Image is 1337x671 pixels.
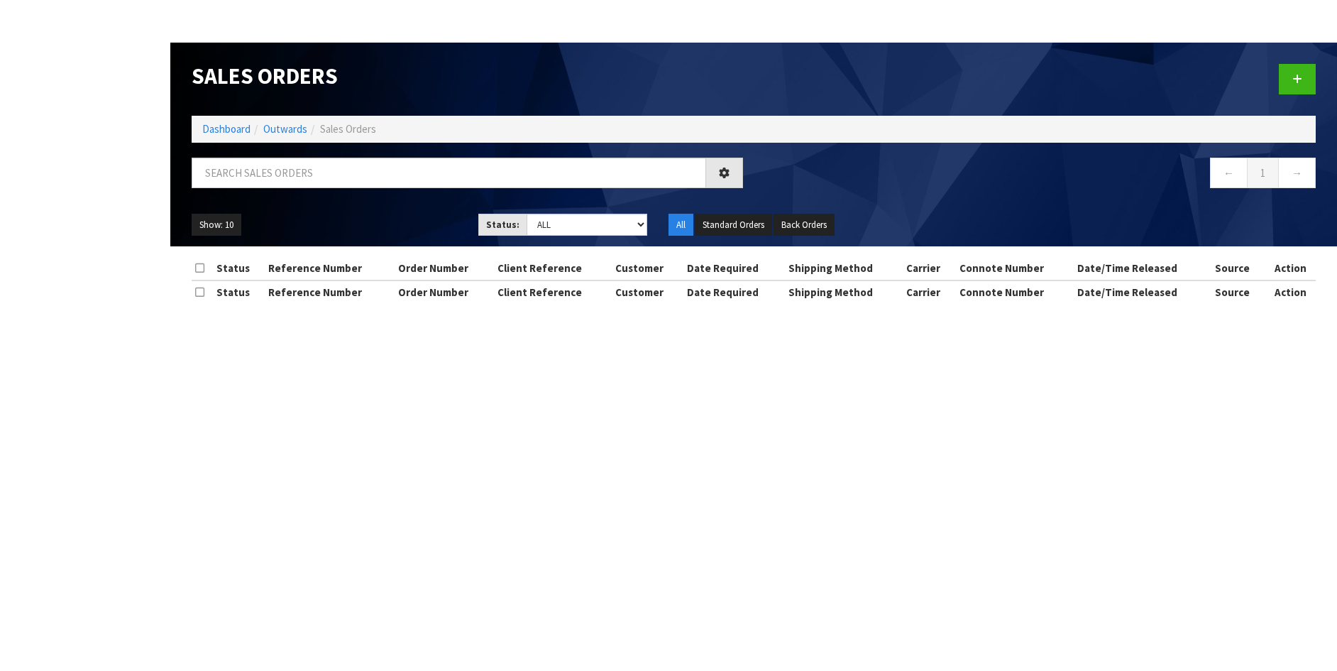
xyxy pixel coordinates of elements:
[265,280,395,303] th: Reference Number
[202,122,251,136] a: Dashboard
[395,280,494,303] th: Order Number
[1278,158,1316,188] a: →
[668,214,693,236] button: All
[1074,280,1211,303] th: Date/Time Released
[265,257,395,280] th: Reference Number
[903,257,956,280] th: Carrier
[192,214,241,236] button: Show: 10
[213,280,265,303] th: Status
[683,280,785,303] th: Date Required
[612,257,683,280] th: Customer
[1247,158,1279,188] a: 1
[395,257,494,280] th: Order Number
[1211,257,1265,280] th: Source
[494,257,612,280] th: Client Reference
[192,64,743,88] h1: Sales Orders
[785,280,903,303] th: Shipping Method
[1265,257,1316,280] th: Action
[612,280,683,303] th: Customer
[213,257,265,280] th: Status
[683,257,785,280] th: Date Required
[486,219,519,231] strong: Status:
[785,257,903,280] th: Shipping Method
[764,158,1316,192] nav: Page navigation
[1211,280,1265,303] th: Source
[903,280,956,303] th: Carrier
[263,122,307,136] a: Outwards
[320,122,376,136] span: Sales Orders
[956,280,1074,303] th: Connote Number
[695,214,772,236] button: Standard Orders
[494,280,612,303] th: Client Reference
[956,257,1074,280] th: Connote Number
[1074,257,1211,280] th: Date/Time Released
[192,158,706,188] input: Search sales orders
[1210,158,1248,188] a: ←
[1265,280,1316,303] th: Action
[774,214,835,236] button: Back Orders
